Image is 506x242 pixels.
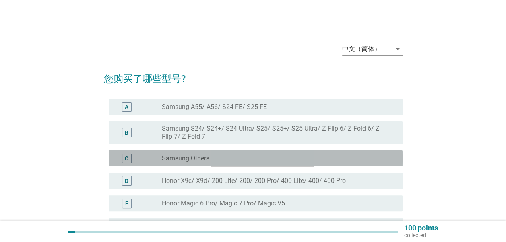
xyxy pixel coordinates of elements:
div: B [125,129,128,137]
i: arrow_drop_down [393,44,403,54]
p: 100 points [404,224,438,232]
div: 中文（简体） [342,45,381,53]
p: collected [404,232,438,239]
div: E [125,199,128,208]
label: Samsung A55/ A56/ S24 FE/ S25 FE [162,103,267,111]
h2: 您购买了哪些型号? [104,64,403,86]
label: Samsung Others [162,154,209,162]
label: Honor X9c/ X9d/ 200 Lite/ 200/ 200 Pro/ 400 Lite/ 400/ 400 Pro [162,177,346,185]
div: A [125,103,128,111]
label: Samsung S24/ S24+/ S24 Ultra/ S25/ S25+/ S25 Ultra/ Z Flip 6/ Z Fold 6/ Z Flip 7/ Z Fold 7 [162,125,390,141]
div: C [125,154,128,163]
label: Honor Magic 6 Pro/ Magic 7 Pro/ Magic V5 [162,199,285,207]
div: D [125,177,128,185]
